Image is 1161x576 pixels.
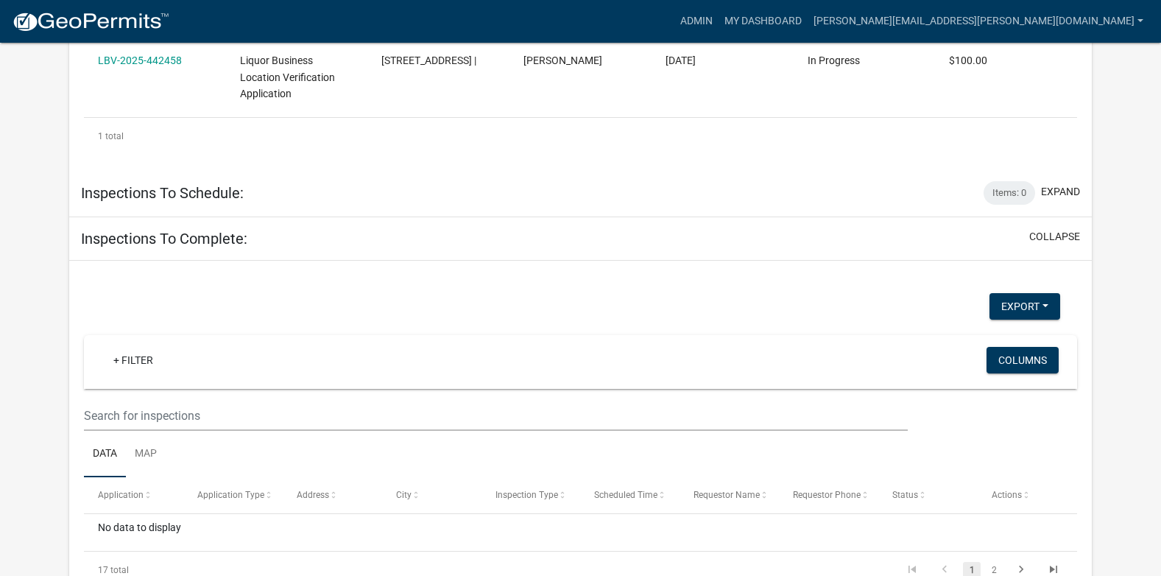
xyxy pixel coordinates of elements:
[1041,184,1080,200] button: expand
[594,490,657,500] span: Scheduled Time
[992,490,1022,500] span: Actions
[680,477,779,513] datatable-header-cell: Requestor Name
[793,490,861,500] span: Requestor Phone
[84,477,183,513] datatable-header-cell: Application
[666,55,696,66] span: 06/27/2025
[283,477,382,513] datatable-header-cell: Address
[1029,229,1080,245] button: collapse
[84,431,126,478] a: Data
[987,347,1059,373] button: Columns
[989,293,1060,320] button: Export
[495,490,558,500] span: Inspection Type
[878,477,978,513] datatable-header-cell: Status
[240,55,335,100] span: Liquor Business Location Verification Application
[84,514,1077,551] div: No data to display
[779,477,878,513] datatable-header-cell: Requestor Phone
[396,490,412,500] span: City
[949,55,987,66] span: $100.00
[382,477,481,513] datatable-header-cell: City
[808,7,1149,35] a: [PERSON_NAME][EMAIL_ADDRESS][PERSON_NAME][DOMAIN_NAME]
[892,490,918,500] span: Status
[84,118,1077,155] div: 1 total
[126,431,166,478] a: Map
[719,7,808,35] a: My Dashboard
[580,477,680,513] datatable-header-cell: Scheduled Time
[481,477,580,513] datatable-header-cell: Inspection Type
[183,477,283,513] datatable-header-cell: Application Type
[81,184,244,202] h5: Inspections To Schedule:
[381,55,476,66] span: 7983 E 400 N, Kokomo, IN 46901 |
[694,490,760,500] span: Requestor Name
[98,490,144,500] span: Application
[674,7,719,35] a: Admin
[978,477,1077,513] datatable-header-cell: Actions
[984,181,1035,205] div: Items: 0
[81,230,247,247] h5: Inspections To Complete:
[84,401,908,431] input: Search for inspections
[102,347,165,373] a: + Filter
[197,490,264,500] span: Application Type
[98,55,182,66] a: LBV-2025-442458
[523,55,602,66] span: Shylee Bryanne Harreld-Swan
[297,490,329,500] span: Address
[808,55,860,66] span: In Progress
